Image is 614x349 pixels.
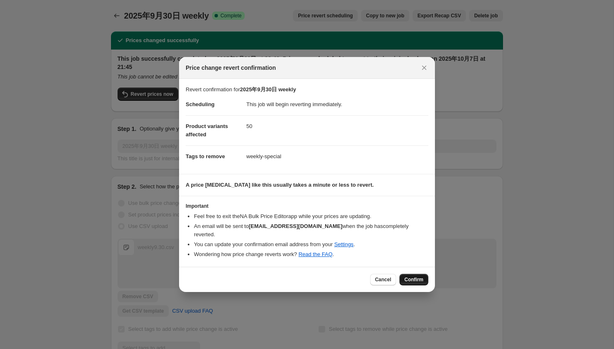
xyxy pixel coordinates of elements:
[399,274,428,285] button: Confirm
[404,276,423,283] span: Confirm
[186,153,225,159] span: Tags to remove
[194,212,428,221] li: Feel free to exit the NA Bulk Price Editor app while your prices are updating.
[194,222,428,239] li: An email will be sent to when the job has completely reverted .
[298,251,332,257] a: Read the FAQ
[186,123,228,138] span: Product variants affected
[186,101,215,107] span: Scheduling
[186,64,276,72] span: Price change revert confirmation
[334,241,354,247] a: Settings
[375,276,391,283] span: Cancel
[194,240,428,249] li: You can update your confirmation email address from your .
[418,62,430,74] button: Close
[249,223,342,229] b: [EMAIL_ADDRESS][DOMAIN_NAME]
[194,250,428,259] li: Wondering how price change reverts work? .
[186,85,428,94] p: Revert confirmation for
[246,94,428,115] dd: This job will begin reverting immediately.
[240,86,296,93] b: 2025年9月30日 weekly
[246,115,428,137] dd: 50
[186,203,428,209] h3: Important
[246,145,428,167] dd: weekly-special
[186,182,374,188] b: A price [MEDICAL_DATA] like this usually takes a minute or less to revert.
[370,274,396,285] button: Cancel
